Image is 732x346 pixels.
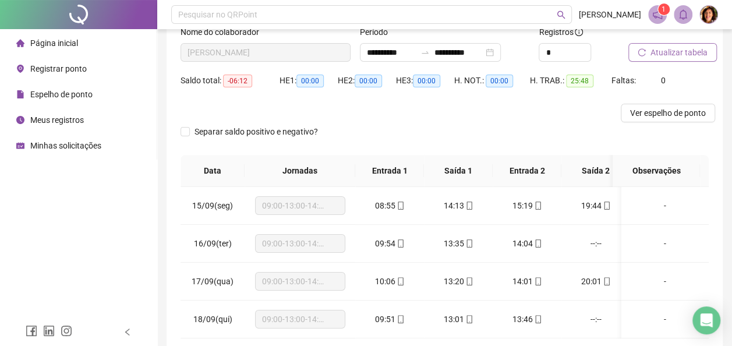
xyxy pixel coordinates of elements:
[262,235,338,252] span: 09:00-13:00-14:00-18:00
[602,277,611,285] span: mobile
[365,237,415,250] div: 09:54
[631,199,699,212] div: -
[631,275,699,288] div: -
[30,38,78,48] span: Página inicial
[533,239,542,248] span: mobile
[395,315,405,323] span: mobile
[658,3,670,15] sup: 1
[650,46,708,59] span: Atualizar tabela
[365,275,415,288] div: 10:06
[193,315,232,324] span: 18/09(qui)
[181,155,245,187] th: Data
[355,155,424,187] th: Entrada 1
[571,199,621,212] div: 19:44
[181,74,280,87] div: Saldo total:
[611,76,638,85] span: Faltas:
[486,75,513,87] span: 00:00
[223,75,252,87] span: -06:12
[16,39,24,47] span: home
[533,315,542,323] span: mobile
[502,199,552,212] div: 15:19
[602,202,611,210] span: mobile
[188,44,344,61] span: MARTA HELGA FREIRE LOPES
[575,28,583,36] span: info-circle
[628,43,717,62] button: Atualizar tabela
[557,10,565,19] span: search
[262,197,338,214] span: 09:00-13:00-14:00-18:00
[192,201,233,210] span: 15/09(seg)
[280,74,338,87] div: HE 1:
[360,26,395,38] label: Período
[539,26,583,38] span: Registros
[413,75,440,87] span: 00:00
[502,275,552,288] div: 14:01
[16,90,24,98] span: file
[420,48,430,57] span: to
[661,76,666,85] span: 0
[579,8,641,21] span: [PERSON_NAME]
[662,5,666,13] span: 1
[30,64,87,73] span: Registrar ponto
[571,313,621,326] div: --:--
[493,155,561,187] th: Entrada 2
[26,325,37,337] span: facebook
[530,74,611,87] div: H. TRAB.:
[464,315,473,323] span: mobile
[571,275,621,288] div: 20:01
[16,142,24,150] span: schedule
[454,74,530,87] div: H. NOT.:
[30,141,101,150] span: Minhas solicitações
[30,90,93,99] span: Espelho de ponto
[621,104,715,122] button: Ver espelho de ponto
[622,164,691,177] span: Observações
[678,9,688,20] span: bell
[638,48,646,57] span: reload
[561,155,630,187] th: Saída 2
[181,26,267,38] label: Nome do colaborador
[424,155,493,187] th: Saída 1
[16,65,24,73] span: environment
[395,239,405,248] span: mobile
[338,74,396,87] div: HE 2:
[355,75,382,87] span: 00:00
[631,313,699,326] div: -
[296,75,324,87] span: 00:00
[365,199,415,212] div: 08:55
[692,306,720,334] div: Open Intercom Messenger
[245,155,355,187] th: Jornadas
[30,115,84,125] span: Meus registros
[190,125,323,138] span: Separar saldo positivo e negativo?
[502,237,552,250] div: 14:04
[194,239,232,248] span: 16/09(ter)
[433,199,483,212] div: 14:13
[533,202,542,210] span: mobile
[631,237,699,250] div: -
[395,277,405,285] span: mobile
[16,116,24,124] span: clock-circle
[61,325,72,337] span: instagram
[433,275,483,288] div: 13:20
[652,9,663,20] span: notification
[464,239,473,248] span: mobile
[396,74,454,87] div: HE 3:
[502,313,552,326] div: 13:46
[262,310,338,328] span: 09:00-13:00-14:00-18:00
[365,313,415,326] div: 09:51
[433,313,483,326] div: 13:01
[420,48,430,57] span: swap-right
[123,328,132,336] span: left
[613,155,700,187] th: Observações
[533,277,542,285] span: mobile
[630,107,706,119] span: Ver espelho de ponto
[571,237,621,250] div: --:--
[566,75,593,87] span: 25:48
[262,273,338,290] span: 09:00-13:00-14:00-18:00
[433,237,483,250] div: 13:35
[395,202,405,210] span: mobile
[700,6,717,23] img: 76498
[43,325,55,337] span: linkedin
[464,277,473,285] span: mobile
[192,277,234,286] span: 17/09(qua)
[464,202,473,210] span: mobile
